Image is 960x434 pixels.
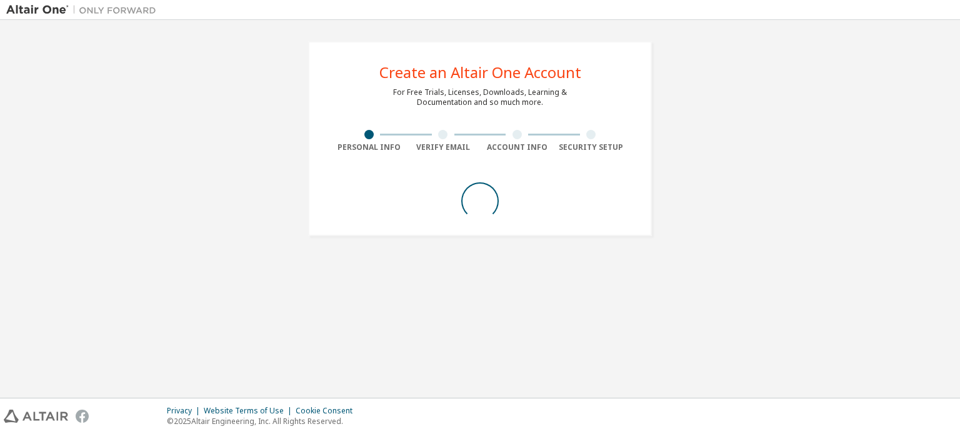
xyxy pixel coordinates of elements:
p: © 2025 Altair Engineering, Inc. All Rights Reserved. [167,416,360,427]
div: Website Terms of Use [204,406,296,416]
div: Personal Info [332,142,406,152]
div: For Free Trials, Licenses, Downloads, Learning & Documentation and so much more. [393,87,567,107]
img: facebook.svg [76,410,89,423]
div: Verify Email [406,142,481,152]
div: Security Setup [554,142,629,152]
img: altair_logo.svg [4,410,68,423]
div: Create an Altair One Account [379,65,581,80]
div: Privacy [167,406,204,416]
div: Account Info [480,142,554,152]
div: Cookie Consent [296,406,360,416]
img: Altair One [6,4,162,16]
